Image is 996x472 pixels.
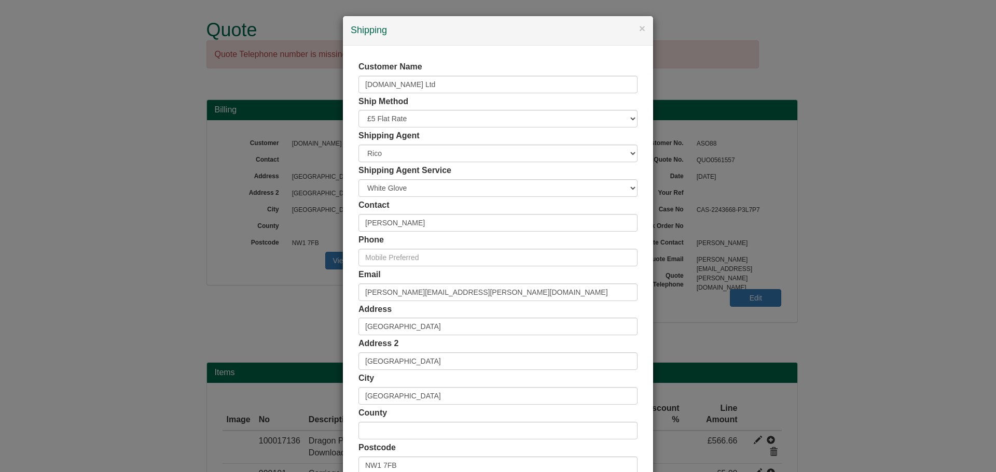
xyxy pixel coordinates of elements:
label: Address 2 [358,338,398,350]
label: Email [358,269,381,281]
label: Customer Name [358,61,422,73]
button: × [639,23,645,34]
label: Phone [358,234,384,246]
label: Address [358,304,392,316]
label: Ship Method [358,96,408,108]
label: County [358,407,387,419]
label: Contact [358,199,390,211]
label: Postcode [358,442,396,454]
h4: Shipping [351,24,645,37]
input: Mobile Preferred [358,249,638,266]
label: Shipping Agent [358,130,420,142]
label: City [358,373,374,384]
label: Shipping Agent Service [358,165,451,177]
